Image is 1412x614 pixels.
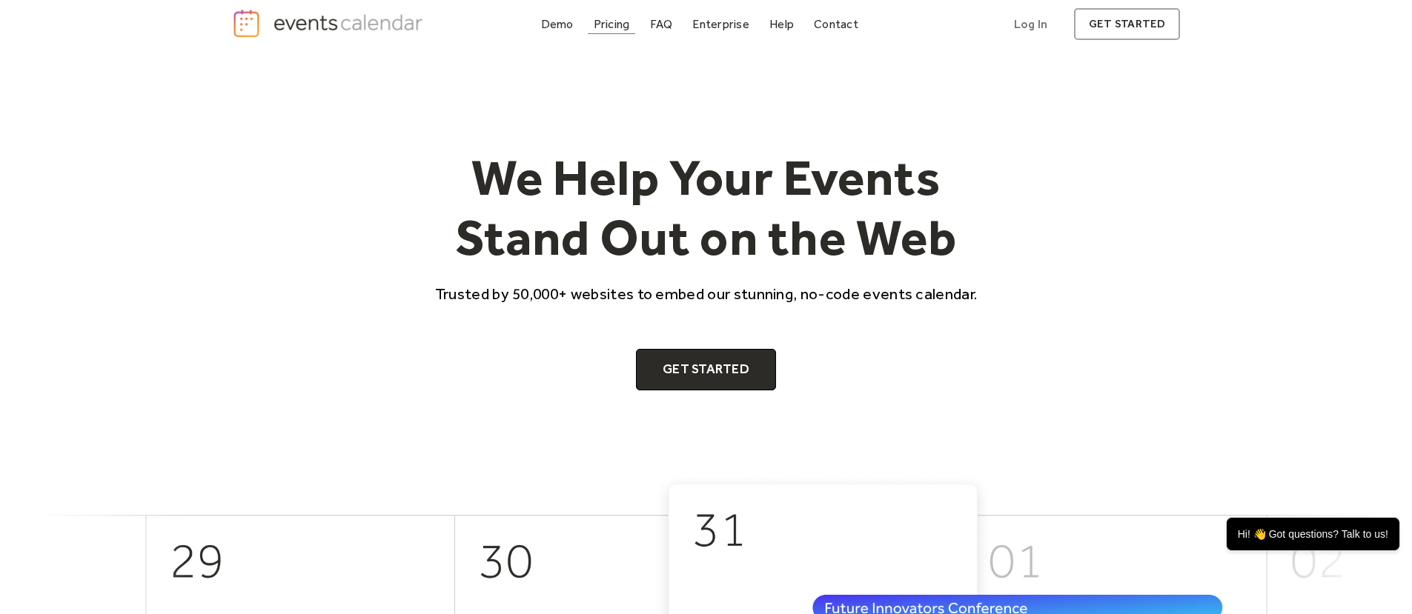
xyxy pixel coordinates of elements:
[588,14,636,34] a: Pricing
[594,20,630,28] div: Pricing
[541,20,574,28] div: Demo
[769,20,794,28] div: Help
[232,8,428,39] a: home
[644,14,679,34] a: FAQ
[636,349,776,390] a: Get Started
[535,14,580,34] a: Demo
[650,20,673,28] div: FAQ
[999,8,1062,40] a: Log In
[814,20,858,28] div: Contact
[422,147,991,268] h1: We Help Your Events Stand Out on the Web
[808,14,864,34] a: Contact
[686,14,755,34] a: Enterprise
[692,20,749,28] div: Enterprise
[763,14,800,34] a: Help
[422,283,991,304] p: Trusted by 50,000+ websites to embed our stunning, no-code events calendar.
[1074,8,1180,40] a: get started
